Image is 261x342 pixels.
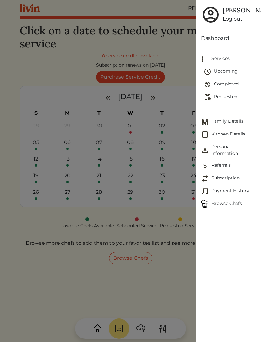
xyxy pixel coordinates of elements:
span: Services [201,55,256,63]
a: Requested [204,91,256,104]
span: Upcoming [204,68,256,76]
a: ChefsBrowse Chefs [201,198,256,210]
img: format_list_bulleted-ebc7f0161ee23162107b508e562e81cd567eeab2455044221954b09d19068e74.svg [201,55,209,63]
img: Payment History [201,187,209,195]
a: SubscriptionSubscription [201,172,256,185]
span: Subscription [201,175,256,182]
img: Browse Chefs [201,200,209,208]
img: Personal Information [201,143,209,157]
a: Personal InformationPersonal Information [201,141,256,159]
span: Kitchen Details [201,131,256,138]
img: Kitchen Details [201,131,209,138]
img: Subscription [201,175,209,182]
span: Referrals [201,162,256,170]
span: Completed [204,81,256,88]
a: Family DetailsFamily Details [201,115,256,128]
a: Completed [204,78,256,91]
a: Dashboard [201,34,256,42]
img: pending_actions-fd19ce2ea80609cc4d7bbea353f93e2f363e46d0f816104e4e0650fdd7f915cf.svg [204,93,211,101]
img: schedule-fa401ccd6b27cf58db24c3bb5584b27dcd8bd24ae666a918e1c6b4ae8c451a22.svg [204,68,211,76]
a: Upcoming [204,65,256,78]
span: Personal Information [201,143,256,157]
a: Services [201,53,256,65]
img: history-2b446bceb7e0f53b931186bf4c1776ac458fe31ad3b688388ec82af02103cd45.svg [204,81,211,88]
img: user_account-e6e16d2ec92f44fc35f99ef0dc9cddf60790bfa021a6ecb1c896eb5d2907b31c.svg [201,5,220,24]
a: ReferralsReferrals [201,159,256,172]
span: Family Details [201,118,256,126]
img: Referrals [201,162,209,170]
span: Payment History [201,187,256,195]
a: Kitchen DetailsKitchen Details [201,128,256,141]
img: Family Details [201,118,209,126]
span: Browse Chefs [201,200,256,208]
a: Payment HistoryPayment History [201,185,256,198]
span: Requested [204,93,256,101]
